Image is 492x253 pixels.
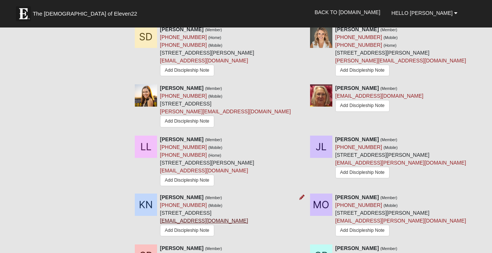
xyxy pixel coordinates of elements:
a: Add Discipleship Note [160,175,214,186]
a: Add Discipleship Note [160,65,214,76]
a: [EMAIL_ADDRESS][DOMAIN_NAME] [335,93,423,99]
a: [PHONE_NUMBER] [335,42,382,48]
div: [STREET_ADDRESS] [160,84,291,130]
small: (Mobile) [208,43,222,48]
a: [PHONE_NUMBER] [160,152,207,158]
a: [EMAIL_ADDRESS][DOMAIN_NAME] [160,58,248,64]
div: [STREET_ADDRESS][PERSON_NAME] [335,136,466,181]
small: (Home) [208,153,221,158]
small: (Mobile) [208,145,222,150]
small: (Home) [384,43,397,48]
span: Hello [PERSON_NAME] [391,10,453,16]
strong: [PERSON_NAME] [335,26,379,32]
div: [STREET_ADDRESS][PERSON_NAME] [335,194,466,239]
a: [PHONE_NUMBER] [160,202,207,208]
div: [STREET_ADDRESS] [160,194,248,238]
a: Hello [PERSON_NAME] [386,4,463,22]
small: (Mobile) [384,145,398,150]
strong: [PERSON_NAME] [335,194,379,200]
a: [PHONE_NUMBER] [335,34,382,40]
small: (Member) [205,137,222,142]
a: Add Discipleship Note [335,100,390,111]
a: Add Discipleship Note [160,225,214,236]
small: (Member) [205,27,222,32]
a: Add Discipleship Note [335,167,390,178]
small: (Mobile) [208,203,222,208]
small: (Member) [380,195,397,200]
a: [PERSON_NAME][EMAIL_ADDRESS][DOMAIN_NAME] [335,58,466,64]
img: Eleven22 logo [16,6,31,21]
div: [STREET_ADDRESS][PERSON_NAME] [160,136,254,188]
a: [PERSON_NAME][EMAIL_ADDRESS][DOMAIN_NAME] [160,108,291,114]
a: The [DEMOGRAPHIC_DATA] of Eleven22 [12,3,161,21]
a: [PHONE_NUMBER] [160,93,207,99]
small: (Member) [205,86,222,91]
a: Add Discipleship Note [335,65,390,76]
a: [PHONE_NUMBER] [160,42,207,48]
div: [STREET_ADDRESS][PERSON_NAME] [160,26,254,78]
a: [EMAIL_ADDRESS][DOMAIN_NAME] [160,218,248,224]
strong: [PERSON_NAME] [335,136,379,142]
strong: [PERSON_NAME] [160,26,203,32]
small: (Member) [205,195,222,200]
small: (Mobile) [208,94,222,98]
a: [PHONE_NUMBER] [160,34,207,40]
small: (Member) [380,86,397,91]
a: Add Discipleship Note [160,116,214,127]
a: Add Discipleship Note [335,225,390,236]
strong: [PERSON_NAME] [160,194,203,200]
a: [EMAIL_ADDRESS][PERSON_NAME][DOMAIN_NAME] [335,218,466,224]
small: (Mobile) [384,35,398,40]
strong: [PERSON_NAME] [160,85,203,91]
small: (Member) [380,27,397,32]
small: (Mobile) [384,203,398,208]
a: [PHONE_NUMBER] [160,144,207,150]
div: [STREET_ADDRESS][PERSON_NAME] [335,26,466,79]
small: (Member) [380,137,397,142]
a: [PHONE_NUMBER] [335,202,382,208]
small: (Home) [208,35,221,40]
span: The [DEMOGRAPHIC_DATA] of Eleven22 [33,10,137,17]
a: [PHONE_NUMBER] [335,144,382,150]
strong: [PERSON_NAME] [160,136,203,142]
a: [EMAIL_ADDRESS][PERSON_NAME][DOMAIN_NAME] [335,160,466,166]
a: [EMAIL_ADDRESS][DOMAIN_NAME] [160,168,248,173]
a: Back to [DOMAIN_NAME] [309,3,386,22]
strong: [PERSON_NAME] [335,85,379,91]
